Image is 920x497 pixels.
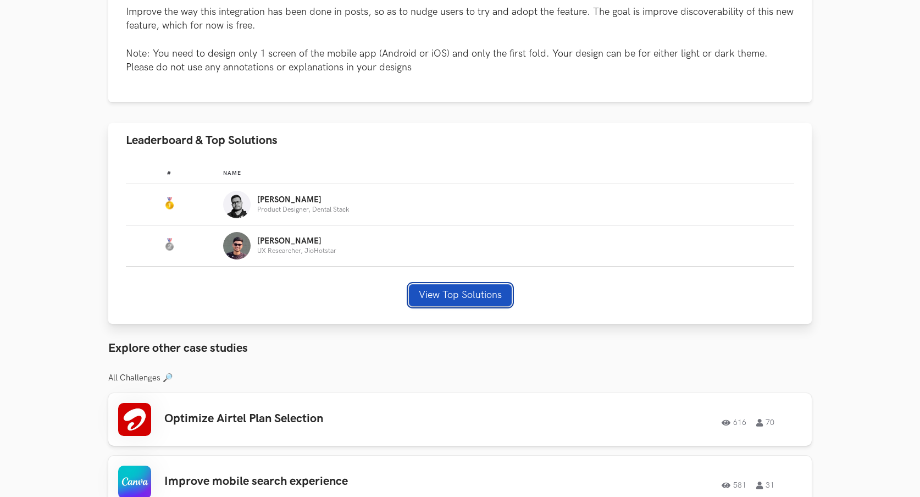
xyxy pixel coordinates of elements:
[257,206,349,213] p: Product Designer, Dental Stack
[164,412,476,426] h3: Optimize Airtel Plan Selection
[257,237,336,246] p: [PERSON_NAME]
[126,161,794,267] table: Leaderboard
[163,238,176,251] img: Silver Medal
[108,373,812,383] h3: All Challenges 🔎
[223,191,251,218] img: Profile photo
[108,393,812,446] a: Optimize Airtel Plan Selection61670
[223,170,241,176] span: Name
[722,482,746,489] span: 581
[164,474,476,489] h3: Improve mobile search experience
[126,133,278,148] span: Leaderboard & Top Solutions
[108,341,812,356] h3: Explore other case studies
[409,284,512,306] button: View Top Solutions
[722,419,746,427] span: 616
[108,158,812,324] div: Leaderboard & Top Solutions
[756,419,774,427] span: 70
[257,196,349,205] p: [PERSON_NAME]
[223,232,251,259] img: Profile photo
[257,247,336,255] p: UX Researcher, JioHotstar
[163,197,176,210] img: Gold Medal
[108,123,812,158] button: Leaderboard & Top Solutions
[756,482,774,489] span: 31
[167,170,171,176] span: #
